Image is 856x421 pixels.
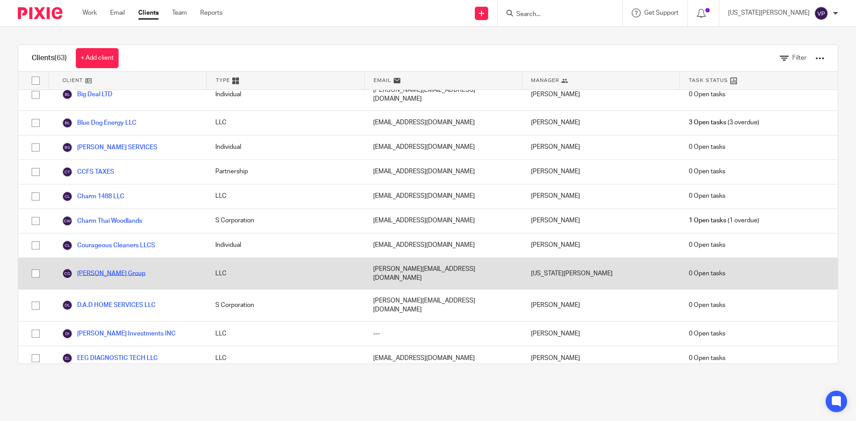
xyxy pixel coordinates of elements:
div: [EMAIL_ADDRESS][DOMAIN_NAME] [364,160,522,184]
a: Big Deal LTD [62,89,112,100]
img: svg%3E [62,300,73,311]
a: D.A.D HOME SERVICES LLC [62,300,156,311]
span: 3 Open tasks [689,118,726,127]
div: [PERSON_NAME] [522,233,680,258]
div: [EMAIL_ADDRESS][DOMAIN_NAME] [364,184,522,208]
span: Email [374,77,391,84]
span: 0 Open tasks [689,167,725,176]
div: [PERSON_NAME] [522,160,680,184]
div: [EMAIL_ADDRESS][DOMAIN_NAME] [364,346,522,370]
img: svg%3E [62,353,73,364]
img: svg%3E [62,167,73,177]
div: [PERSON_NAME][EMAIL_ADDRESS][DOMAIN_NAME] [364,258,522,290]
span: Client [62,77,83,84]
input: Search [515,11,596,19]
img: Pixie [18,7,62,19]
div: [PERSON_NAME] [522,184,680,208]
span: (3 overdue) [689,118,759,127]
a: Work [82,8,97,17]
a: [PERSON_NAME] Group [62,268,145,279]
img: svg%3E [62,240,73,251]
a: Clients [138,8,159,17]
img: svg%3E [62,118,73,128]
div: LLC [206,184,364,208]
span: 0 Open tasks [689,192,725,200]
span: Get Support [644,10,679,16]
span: (63) [54,54,67,61]
div: LLC [206,111,364,135]
div: Individual [206,79,364,110]
div: Partnership [206,160,364,184]
a: + Add client [76,48,119,68]
img: svg%3E [62,191,73,202]
a: CCFS TAXES [62,167,114,177]
a: [PERSON_NAME] Investments INC [62,328,176,339]
input: Select all [27,72,44,89]
img: svg%3E [62,216,73,226]
div: LLC [206,322,364,346]
div: Individual [206,135,364,159]
span: 0 Open tasks [689,269,725,278]
a: Courageous Cleaners LLCS [62,240,155,251]
div: [PERSON_NAME] [522,290,680,321]
img: svg%3E [62,89,73,100]
span: 0 Open tasks [689,329,725,338]
div: [EMAIL_ADDRESS][DOMAIN_NAME] [364,111,522,135]
div: [PERSON_NAME][EMAIL_ADDRESS][DOMAIN_NAME] [364,290,522,321]
a: Blue Dog Energy LLC [62,118,136,128]
div: [PERSON_NAME][EMAIL_ADDRESS][DOMAIN_NAME] [364,79,522,110]
div: [PERSON_NAME] [522,322,680,346]
img: svg%3E [62,328,73,339]
div: LLC [206,346,364,370]
div: S Corporation [206,209,364,233]
div: [PERSON_NAME] [522,209,680,233]
img: svg%3E [62,268,73,279]
img: svg%3E [814,6,828,20]
a: [PERSON_NAME] SERVICES [62,142,157,153]
div: --- [364,322,522,346]
div: S Corporation [206,290,364,321]
div: [PERSON_NAME] [522,111,680,135]
span: (1 overdue) [689,216,759,225]
div: [EMAIL_ADDRESS][DOMAIN_NAME] [364,135,522,159]
a: EEG DIAGNOSTIC TECH LLC [62,353,158,364]
span: 1 Open tasks [689,216,726,225]
span: 0 Open tasks [689,354,725,363]
div: [PERSON_NAME] [522,79,680,110]
h1: Clients [32,53,67,63]
div: [EMAIL_ADDRESS][DOMAIN_NAME] [364,233,522,258]
a: Reports [200,8,222,17]
a: Email [110,8,125,17]
span: 0 Open tasks [689,241,725,249]
span: Filter [792,55,807,61]
img: svg%3E [62,142,73,153]
div: [EMAIL_ADDRESS][DOMAIN_NAME] [364,209,522,233]
span: 0 Open tasks [689,143,725,151]
a: Charm 1488 LLC [62,191,124,202]
div: Individual [206,233,364,258]
div: [PERSON_NAME] [522,346,680,370]
div: LLC [206,258,364,290]
a: Team [172,8,187,17]
span: Manager [531,77,559,84]
a: Charm Thai Woodlands [62,216,142,226]
div: [US_STATE][PERSON_NAME] [522,258,680,290]
div: [PERSON_NAME] [522,135,680,159]
span: 0 Open tasks [689,301,725,310]
span: 0 Open tasks [689,90,725,99]
p: [US_STATE][PERSON_NAME] [728,8,810,17]
span: Task Status [689,77,728,84]
span: Type [216,77,230,84]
